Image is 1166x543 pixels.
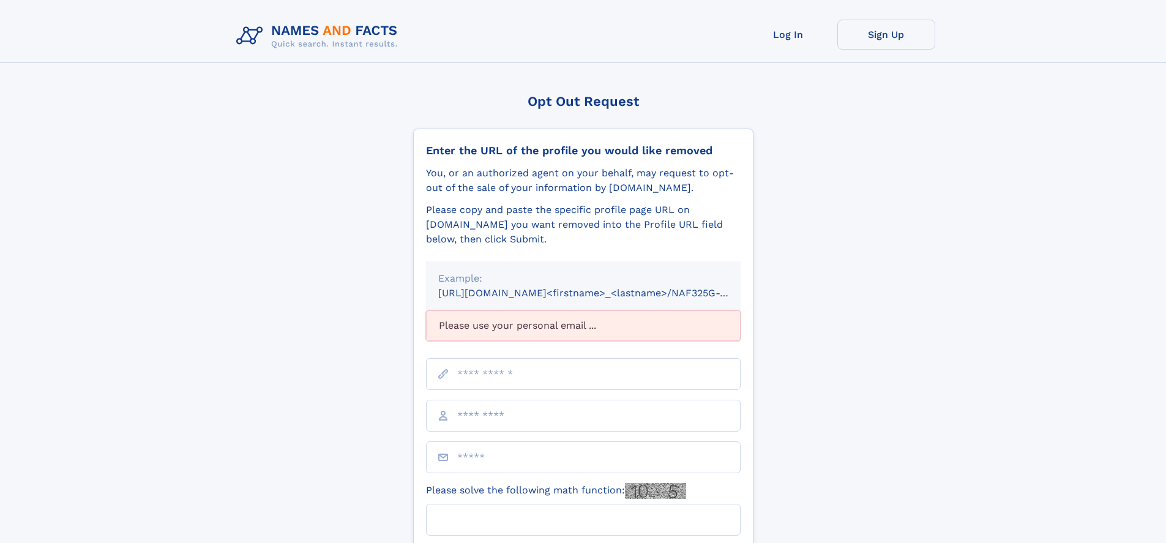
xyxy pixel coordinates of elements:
div: Opt Out Request [413,94,753,109]
div: Please use your personal email ... [426,310,741,341]
a: Log In [739,20,837,50]
a: Sign Up [837,20,935,50]
div: You, or an authorized agent on your behalf, may request to opt-out of the sale of your informatio... [426,166,741,195]
div: Please copy and paste the specific profile page URL on [DOMAIN_NAME] you want removed into the Pr... [426,203,741,247]
img: Logo Names and Facts [231,20,408,53]
label: Please solve the following math function: [426,483,686,499]
small: [URL][DOMAIN_NAME]<firstname>_<lastname>/NAF325G-xxxxxxxx [438,287,764,299]
div: Enter the URL of the profile you would like removed [426,144,741,157]
div: Example: [438,271,728,286]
